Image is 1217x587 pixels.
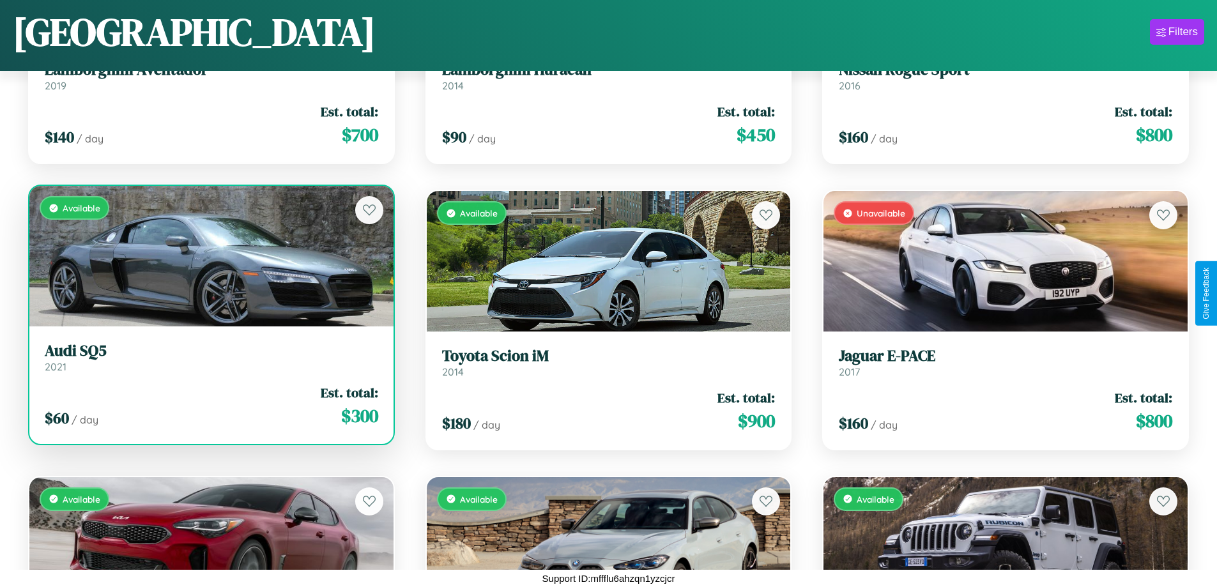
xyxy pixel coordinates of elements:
[857,494,894,505] span: Available
[839,413,868,434] span: $ 160
[717,102,775,121] span: Est. total:
[45,360,66,373] span: 2021
[77,132,103,145] span: / day
[1150,19,1204,45] button: Filters
[63,494,100,505] span: Available
[341,403,378,429] span: $ 300
[1136,408,1172,434] span: $ 800
[442,79,464,92] span: 2014
[442,413,471,434] span: $ 180
[1136,122,1172,148] span: $ 800
[45,408,69,429] span: $ 60
[63,202,100,213] span: Available
[1115,102,1172,121] span: Est. total:
[469,132,496,145] span: / day
[45,342,378,360] h3: Audi SQ5
[442,365,464,378] span: 2014
[45,126,74,148] span: $ 140
[1115,388,1172,407] span: Est. total:
[460,208,498,218] span: Available
[13,6,376,58] h1: [GEOGRAPHIC_DATA]
[442,347,776,378] a: Toyota Scion iM2014
[342,122,378,148] span: $ 700
[442,126,466,148] span: $ 90
[45,342,378,373] a: Audi SQ52021
[717,388,775,407] span: Est. total:
[839,61,1172,92] a: Nissan Rogue Sport2016
[871,132,898,145] span: / day
[839,365,860,378] span: 2017
[321,102,378,121] span: Est. total:
[839,347,1172,365] h3: Jaguar E-PACE
[542,570,675,587] p: Support ID: mffflu6ahzqn1yzcjcr
[857,208,905,218] span: Unavailable
[442,347,776,365] h3: Toyota Scion iM
[1202,268,1211,319] div: Give Feedback
[460,494,498,505] span: Available
[871,418,898,431] span: / day
[473,418,500,431] span: / day
[839,126,868,148] span: $ 160
[45,61,378,92] a: Lamborghini Aventador2019
[1168,26,1198,38] div: Filters
[738,408,775,434] span: $ 900
[839,79,861,92] span: 2016
[72,413,98,426] span: / day
[321,383,378,402] span: Est. total:
[45,79,66,92] span: 2019
[839,347,1172,378] a: Jaguar E-PACE2017
[737,122,775,148] span: $ 450
[442,61,776,92] a: Lamborghini Huracan2014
